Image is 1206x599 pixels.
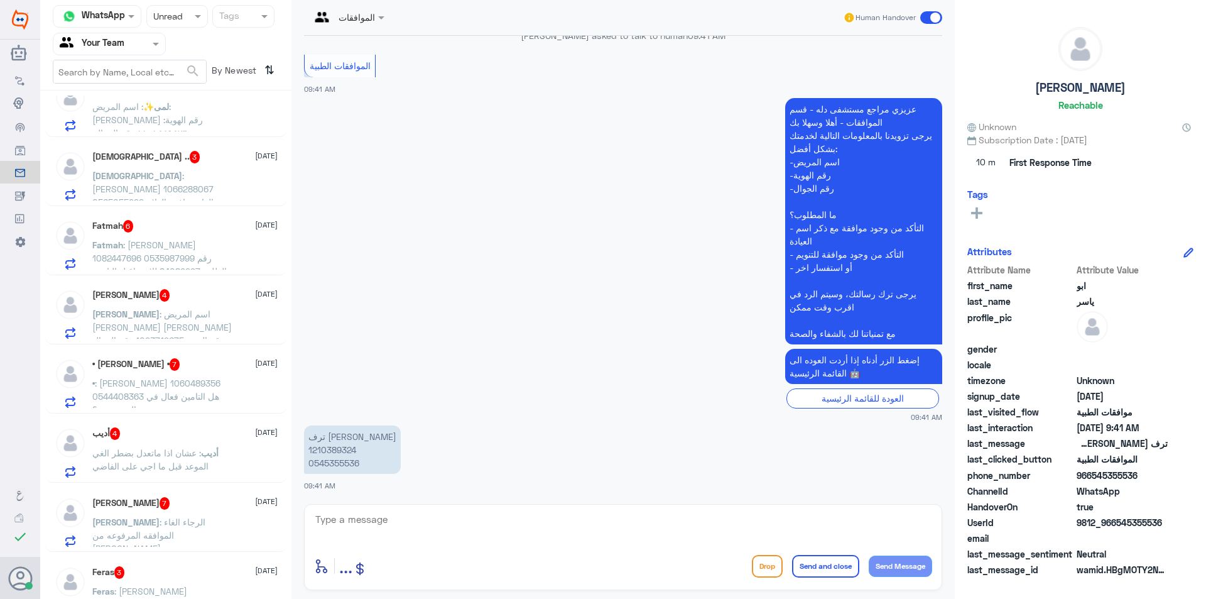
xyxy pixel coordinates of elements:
span: [DATE] [255,496,278,507]
span: : [PERSON_NAME] 1082447696 0535987999 رقم الطلب 84089297 للان ماقبل التامين والسبب انكم مارفعتوا ... [92,239,227,316]
span: First Response Time [1009,156,1092,169]
span: null [1077,358,1168,371]
img: defaultAdmin.png [55,289,86,321]
input: Search by Name, Local etc… [53,60,206,83]
span: 7 [170,358,180,371]
span: 4 [110,427,121,440]
span: wamid.HBgMOTY2NTQ1MzU1NTM2FQIAEhgUM0E0MTg0RTRDODMwNUVFMTRBNUQA [1077,563,1168,576]
span: 7 [160,497,170,510]
span: null [1077,343,1168,356]
img: Widebot Logo [12,9,28,30]
img: defaultAdmin.png [1077,311,1108,343]
span: locale [967,358,1074,371]
span: [DATE] [255,565,278,576]
span: ترف فيصل 1210389324 0545355536 [1077,437,1168,450]
span: Fatmah [92,239,123,250]
span: موافقات الطبية [1077,405,1168,419]
h5: Salman [92,497,170,510]
img: defaultAdmin.png [55,566,86,598]
span: Unknown [1077,374,1168,387]
span: Attribute Value [1077,263,1168,277]
button: Send and close [792,555,859,578]
span: timezone [967,374,1074,387]
span: last_message [967,437,1074,450]
span: Unknown [967,120,1016,133]
h6: Reachable [1058,99,1103,111]
h6: Tags [967,189,988,200]
span: 3 [190,151,200,163]
span: الموافقات الطبية [310,60,371,71]
span: ChannelId [967,485,1074,498]
span: signup_date [967,390,1074,403]
span: [DATE] [255,358,278,369]
span: • [92,378,95,388]
span: Subscription Date : [DATE] [967,133,1193,146]
span: 09:41 AM [911,412,942,422]
img: defaultAdmin.png [55,497,86,529]
h5: • Dina Bint Nasser • [92,358,180,371]
span: 10 m [967,151,1005,174]
h5: Feras [92,566,125,579]
span: last_clicked_button [967,453,1074,466]
span: 2025-09-11T06:41:50.597Z [1077,421,1168,434]
span: last_name [967,295,1074,308]
img: yourTeam.svg [60,35,79,53]
span: 09:41 AM [304,481,335,490]
h5: محمد مبارك [92,289,170,302]
h6: Attributes [967,246,1012,257]
p: 11/9/2025, 9:41 AM [785,349,942,384]
img: defaultAdmin.png [55,358,86,390]
span: [DEMOGRAPHIC_DATA] [92,170,182,181]
span: gender [967,343,1074,356]
span: : اسم المريض [PERSON_NAME] [PERSON_NAME] رقم الهوية 1023719675 رقم الجوال 0555417253 رقم الملف 13... [92,309,232,359]
button: Send Message [869,556,932,577]
span: [DATE] [255,289,278,300]
span: email [967,532,1074,545]
span: 966545355536 [1077,469,1168,482]
i: ⇅ [264,60,274,80]
span: [DATE] [255,219,278,231]
div: العودة للقائمة الرئيسية [786,388,939,408]
span: الموافقات الطبية [1077,453,1168,466]
img: defaultAdmin.png [55,82,86,113]
i: check [13,529,28,544]
div: Tags [217,9,239,25]
span: 6 [123,220,134,233]
h5: [PERSON_NAME] [1035,80,1126,95]
p: 11/9/2025, 9:41 AM [785,98,942,344]
h5: Fatmah [92,220,134,233]
span: last_message_sentiment [967,547,1074,561]
span: ابو [1077,279,1168,292]
span: 2025-09-10T17:30:34.282Z [1077,390,1168,403]
span: Feras [92,586,114,596]
span: Attribute Name [967,263,1074,277]
span: [DATE] [255,427,278,438]
img: defaultAdmin.png [1059,28,1102,70]
span: UserId [967,516,1074,529]
span: أديب [201,448,219,458]
span: search [185,63,200,79]
img: defaultAdmin.png [55,151,86,182]
span: 09:41 AM [688,30,725,41]
span: profile_pic [967,311,1074,340]
span: 09:41 AM [304,85,335,93]
img: defaultAdmin.png [55,220,86,251]
span: 9812_966545355536 [1077,516,1168,529]
span: last_interaction [967,421,1074,434]
span: 2 [1077,485,1168,498]
span: first_name [967,279,1074,292]
span: ياسر [1077,295,1168,308]
span: [DATE] [255,150,278,162]
img: defaultAdmin.png [55,427,86,459]
span: [PERSON_NAME] [92,517,160,527]
span: : [PERSON_NAME] 1060489356 0544408363 هل التامين فعال في المستشفى؟ [92,378,220,415]
span: By Newest [207,60,259,85]
img: whatsapp.png [60,7,79,26]
button: ... [339,552,352,580]
span: last_message_id [967,563,1074,576]
span: phone_number [967,469,1074,482]
span: لمى✨ [143,101,169,112]
p: 11/9/2025, 9:41 AM [304,426,401,474]
h5: أديب [92,427,121,440]
span: null [1077,532,1168,545]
